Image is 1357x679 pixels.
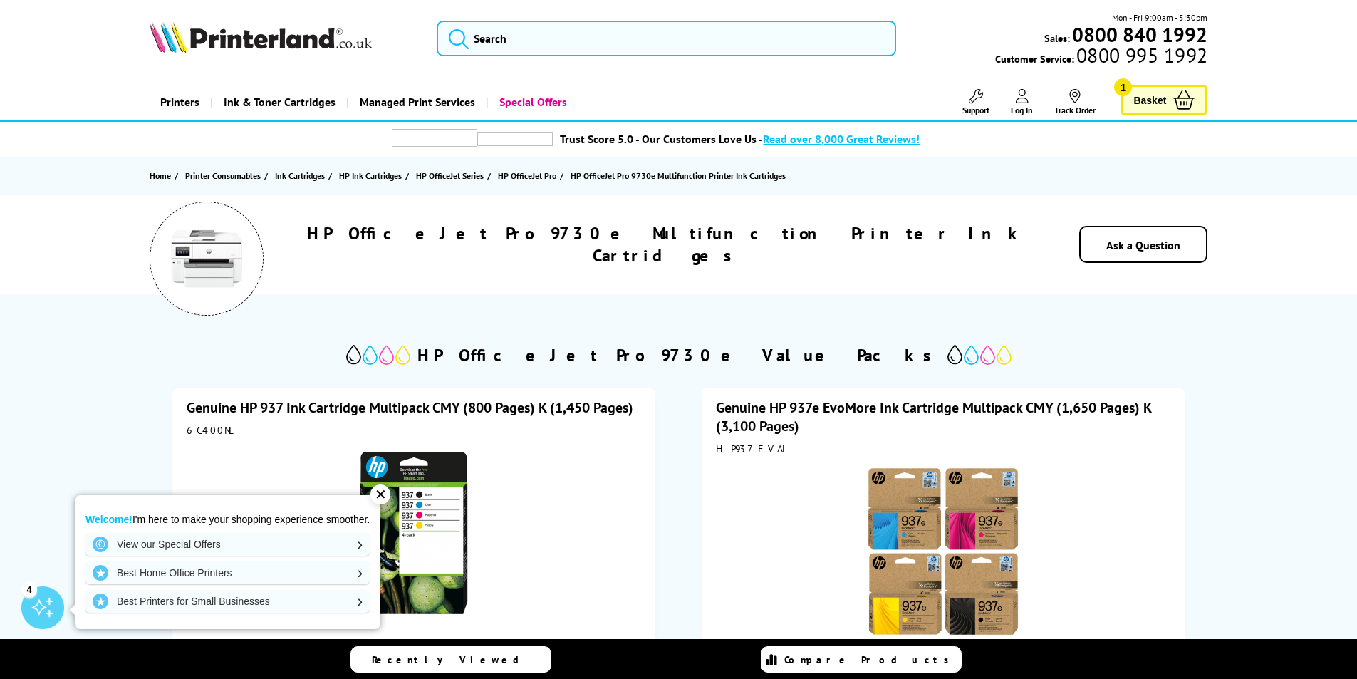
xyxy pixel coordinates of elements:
[339,168,405,183] a: HP Ink Cartridges
[85,513,370,526] p: I'm here to make your shopping experience smoother.
[763,132,920,146] span: Read over 8,000 Great Reviews!
[210,84,346,120] a: Ink & Toner Cartridges
[150,21,372,53] img: Printerland Logo
[716,442,1170,455] div: HP937EVAL
[1044,31,1070,45] span: Sales:
[346,84,486,120] a: Managed Print Services
[306,222,1026,266] h1: HP OfficeJet Pro 9730e Multifunction Printer Ink Cartridges
[1106,238,1180,252] a: Ask a Question
[150,168,175,183] a: Home
[185,168,264,183] a: Printer Consumables
[486,84,578,120] a: Special Offers
[150,84,210,120] a: Printers
[85,533,370,556] a: View our Special Offers
[1011,89,1033,115] a: Log In
[171,223,242,294] img: HP OfficeJet Pro 9730e Multifunction Printer Ink Cartridges
[1121,85,1207,115] a: Basket 1
[275,168,325,183] span: Ink Cartridges
[21,581,37,597] div: 4
[85,590,370,613] a: Best Printers for Small Businesses
[416,168,484,183] span: HP OfficeJet Series
[416,168,487,183] a: HP OfficeJet Series
[1074,48,1207,62] span: 0800 995 1992
[275,168,328,183] a: Ink Cartridges
[350,646,551,673] a: Recently Viewed
[1054,89,1096,115] a: Track Order
[571,170,786,181] span: HP OfficeJet Pro 9730e Multifunction Printer Ink Cartridges
[1070,28,1207,41] a: 0800 840 1992
[392,129,477,147] img: trustpilot rating
[370,484,390,504] div: ✕
[962,105,989,115] span: Support
[1072,21,1207,48] b: 0800 840 1992
[325,444,503,622] img: HP 937 Ink Cartridge Multipack CMY (800 Pages) K (1,450 Pages)
[187,398,633,417] a: Genuine HP 937 Ink Cartridge Multipack CMY (800 Pages) K (1,450 Pages)
[784,653,957,666] span: Compare Products
[1112,11,1207,24] span: Mon - Fri 9:00am - 5:30pm
[85,514,132,525] strong: Welcome!
[372,653,534,666] span: Recently Viewed
[560,132,920,146] a: Trust Score 5.0 - Our Customers Love Us -Read over 8,000 Great Reviews!
[150,21,420,56] a: Printerland Logo
[477,132,553,146] img: trustpilot rating
[761,646,962,673] a: Compare Products
[716,398,1151,435] a: Genuine HP 937e EvoMore Ink Cartridge Multipack CMY (1,650 Pages) K (3,100 Pages)
[1114,78,1132,96] span: 1
[962,89,989,115] a: Support
[854,462,1032,641] img: HP 937e EvoMore Ink Cartridge Multipack CMY (1,650 Pages) K (3,100 Pages)
[498,168,556,183] span: HP OfficeJet Pro
[1133,90,1166,110] span: Basket
[224,84,336,120] span: Ink & Toner Cartridges
[185,168,261,183] span: Printer Consumables
[417,344,940,366] h2: HP OfficeJet Pro 9730e Value Packs
[339,168,402,183] span: HP Ink Cartridges
[1011,105,1033,115] span: Log In
[437,21,896,56] input: Search
[187,424,641,437] div: 6C400NE
[995,48,1207,66] span: Customer Service:
[85,561,370,584] a: Best Home Office Printers
[498,168,560,183] a: HP OfficeJet Pro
